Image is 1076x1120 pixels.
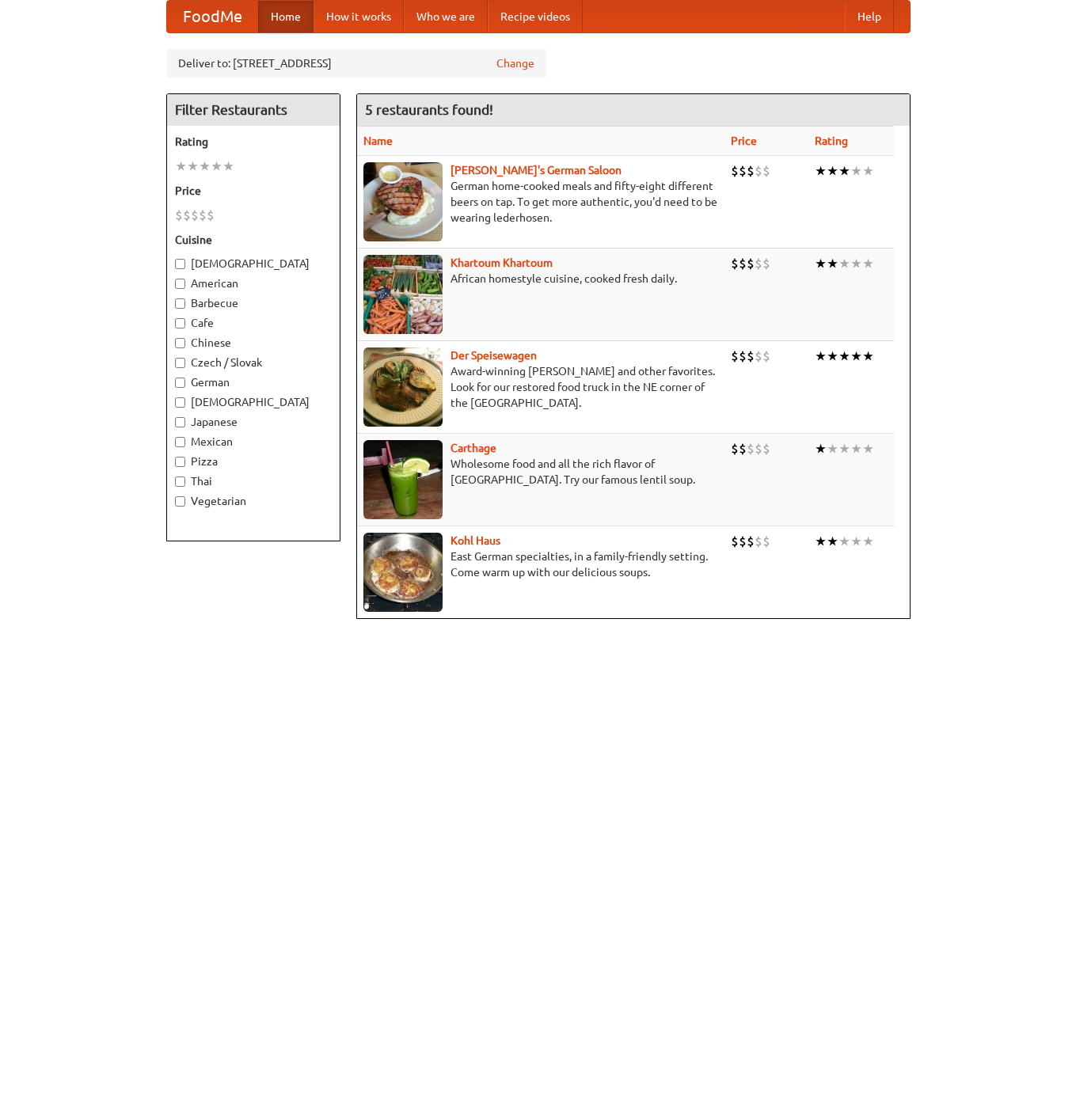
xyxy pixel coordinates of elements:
[363,533,443,612] img: kohlhaus.jpg
[451,442,496,454] a: Carthage
[815,162,827,180] li: ★
[747,255,755,272] li: $
[747,347,755,365] li: $
[838,162,850,180] li: ★
[739,255,747,272] li: $
[862,347,874,365] li: ★
[175,378,185,388] input: German
[747,440,755,457] li: $
[175,437,185,447] input: Mexican
[838,440,850,457] li: ★
[166,49,546,78] div: Deliver to: [STREET_ADDRESS]
[175,338,185,348] input: Chinese
[363,271,718,287] p: African homestyle cuisine, cooked fresh daily.
[175,397,185,408] input: [DEMOGRAPHIC_DATA]
[363,347,443,427] img: speisewagen.jpg
[183,207,191,224] li: $
[488,1,583,32] a: Recipe videos
[363,135,393,147] a: Name
[175,417,185,427] input: Japanese
[175,496,185,507] input: Vegetarian
[175,355,332,370] label: Czech / Slovak
[363,255,443,334] img: khartoum.jpg
[850,255,862,272] li: ★
[175,335,332,351] label: Chinese
[731,533,739,550] li: $
[827,533,838,550] li: ★
[314,1,404,32] a: How it works
[731,162,739,180] li: $
[815,135,848,147] a: Rating
[363,363,718,411] p: Award-winning [PERSON_NAME] and other favorites. Look for our restored food truck in the NE corne...
[175,295,332,311] label: Barbecue
[175,207,183,224] li: $
[755,347,762,365] li: $
[175,457,185,467] input: Pizza
[862,255,874,272] li: ★
[838,533,850,550] li: ★
[815,347,827,365] li: ★
[404,1,488,32] a: Who we are
[747,162,755,180] li: $
[175,374,332,390] label: German
[731,255,739,272] li: $
[175,358,185,368] input: Czech / Slovak
[827,440,838,457] li: ★
[451,256,553,269] a: Khartoum Khartoum
[175,275,332,291] label: American
[191,207,199,224] li: $
[187,158,199,175] li: ★
[739,347,747,365] li: $
[199,207,207,224] li: $
[175,414,332,430] label: Japanese
[850,533,862,550] li: ★
[451,164,622,177] a: [PERSON_NAME]'s German Saloon
[175,259,185,269] input: [DEMOGRAPHIC_DATA]
[175,394,332,410] label: [DEMOGRAPHIC_DATA]
[731,347,739,365] li: $
[211,158,222,175] li: ★
[365,102,493,117] ng-pluralize: 5 restaurants found!
[862,162,874,180] li: ★
[175,493,332,509] label: Vegetarian
[363,456,718,488] p: Wholesome food and all the rich flavor of [GEOGRAPHIC_DATA]. Try our famous lentil soup.
[815,533,827,550] li: ★
[850,440,862,457] li: ★
[363,440,443,519] img: carthage.jpg
[739,162,747,180] li: $
[167,1,258,32] a: FoodMe
[175,473,332,489] label: Thai
[850,347,862,365] li: ★
[175,158,187,175] li: ★
[207,207,215,224] li: $
[827,255,838,272] li: ★
[827,162,838,180] li: ★
[363,178,718,226] p: German home-cooked meals and fifty-eight different beers on tap. To get more authentic, you'd nee...
[363,162,443,241] img: esthers.jpg
[762,347,770,365] li: $
[755,440,762,457] li: $
[838,255,850,272] li: ★
[175,454,332,469] label: Pizza
[363,549,718,580] p: East German specialties, in a family-friendly setting. Come warm up with our delicious soups.
[739,440,747,457] li: $
[762,533,770,550] li: $
[175,318,185,328] input: Cafe
[762,440,770,457] li: $
[815,440,827,457] li: ★
[175,434,332,450] label: Mexican
[258,1,314,32] a: Home
[175,232,332,248] h5: Cuisine
[175,279,185,289] input: American
[451,534,500,547] a: Kohl Haus
[755,255,762,272] li: $
[451,349,537,362] a: Der Speisewagen
[175,134,332,150] h5: Rating
[739,533,747,550] li: $
[167,94,340,126] h4: Filter Restaurants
